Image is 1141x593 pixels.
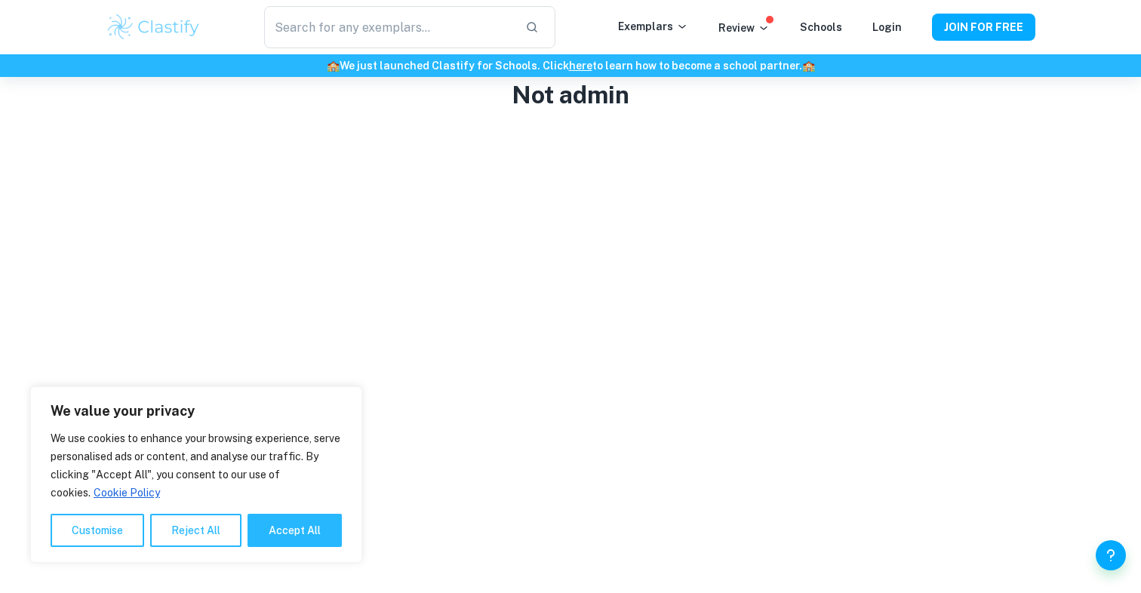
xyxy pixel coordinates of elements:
[718,20,770,36] p: Review
[800,21,842,33] a: Schools
[51,402,342,420] p: We value your privacy
[802,60,815,72] span: 🏫
[51,514,144,547] button: Customise
[93,486,161,499] a: Cookie Policy
[150,514,241,547] button: Reject All
[248,514,342,547] button: Accept All
[30,386,362,563] div: We value your privacy
[569,60,592,72] a: here
[618,18,688,35] p: Exemplars
[264,6,513,48] input: Search for any exemplars...
[327,60,340,72] span: 🏫
[1096,540,1126,570] button: Help and Feedback
[3,57,1138,74] h6: We just launched Clastify for Schools. Click to learn how to become a school partner.
[106,12,201,42] img: Clastify logo
[932,14,1035,41] button: JOIN FOR FREE
[51,429,342,502] p: We use cookies to enhance your browsing experience, serve personalised ads or content, and analys...
[872,21,902,33] a: Login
